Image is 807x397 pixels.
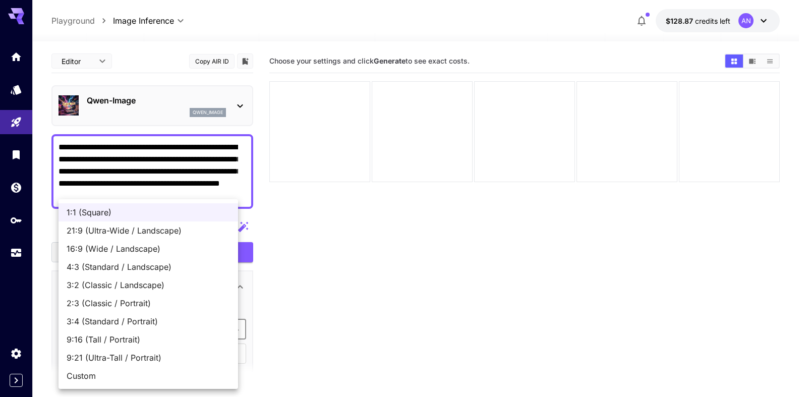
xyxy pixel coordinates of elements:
span: 2:3 (Classic / Portrait) [67,297,230,309]
span: 9:16 (Tall / Portrait) [67,333,230,346]
span: Custom [67,370,230,382]
span: 9:21 (Ultra-Tall / Portrait) [67,352,230,364]
span: 4:3 (Standard / Landscape) [67,261,230,273]
span: 3:4 (Standard / Portrait) [67,315,230,327]
span: 16:9 (Wide / Landscape) [67,243,230,255]
span: 21:9 (Ultra-Wide / Landscape) [67,224,230,237]
span: 3:2 (Classic / Landscape) [67,279,230,291]
span: 1:1 (Square) [67,206,230,218]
